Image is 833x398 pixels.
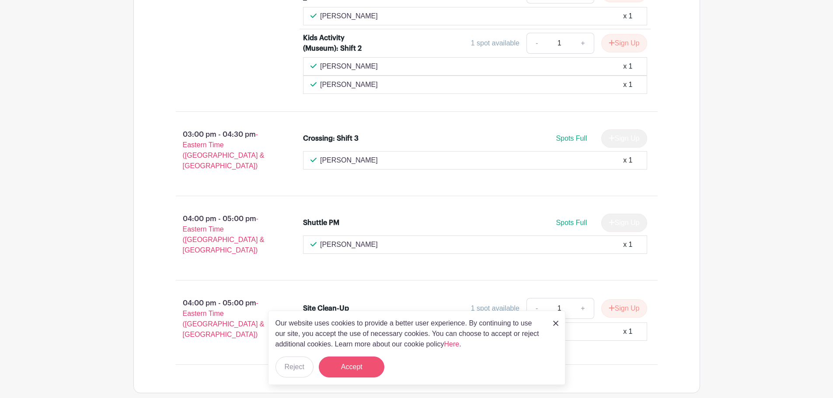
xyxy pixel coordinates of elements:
[320,155,378,166] p: [PERSON_NAME]
[623,11,632,21] div: x 1
[526,298,547,319] a: -
[320,61,378,72] p: [PERSON_NAME]
[623,155,632,166] div: x 1
[162,294,289,343] p: 04:00 pm - 05:00 pm
[601,34,647,52] button: Sign Up
[319,356,384,377] button: Accept
[303,218,339,228] div: Shuttle PM
[183,131,265,170] span: - Eastern Time ([GEOGRAPHIC_DATA] & [GEOGRAPHIC_DATA])
[623,326,632,337] div: x 1
[572,298,594,319] a: +
[303,33,379,54] div: Kids Activity (Museum): Shift 2
[162,210,289,259] p: 04:00 pm - 05:00 pm
[553,321,558,326] img: close_button-5f87c8562297e5c2d7936805f587ecaba9071eb48480494691a3f1689db116b3.svg
[526,33,547,54] a: -
[444,340,460,348] a: Here
[183,299,265,338] span: - Eastern Time ([GEOGRAPHIC_DATA] & [GEOGRAPHIC_DATA])
[601,299,647,318] button: Sign Up
[471,38,519,48] div: 1 spot available
[303,133,359,144] div: Crossing: Shift 3
[320,239,378,250] p: [PERSON_NAME]
[556,135,587,142] span: Spots Full
[572,33,594,54] a: +
[556,219,587,226] span: Spots Full
[623,61,632,72] div: x 1
[320,80,378,90] p: [PERSON_NAME]
[623,239,632,250] div: x 1
[320,11,378,21] p: [PERSON_NAME]
[623,80,632,90] div: x 1
[183,215,265,254] span: - Eastern Time ([GEOGRAPHIC_DATA] & [GEOGRAPHIC_DATA])
[303,303,349,314] div: Site Clean-Up
[275,356,314,377] button: Reject
[275,318,544,350] p: Our website uses cookies to provide a better user experience. By continuing to use our site, you ...
[471,303,519,314] div: 1 spot available
[162,126,289,175] p: 03:00 pm - 04:30 pm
